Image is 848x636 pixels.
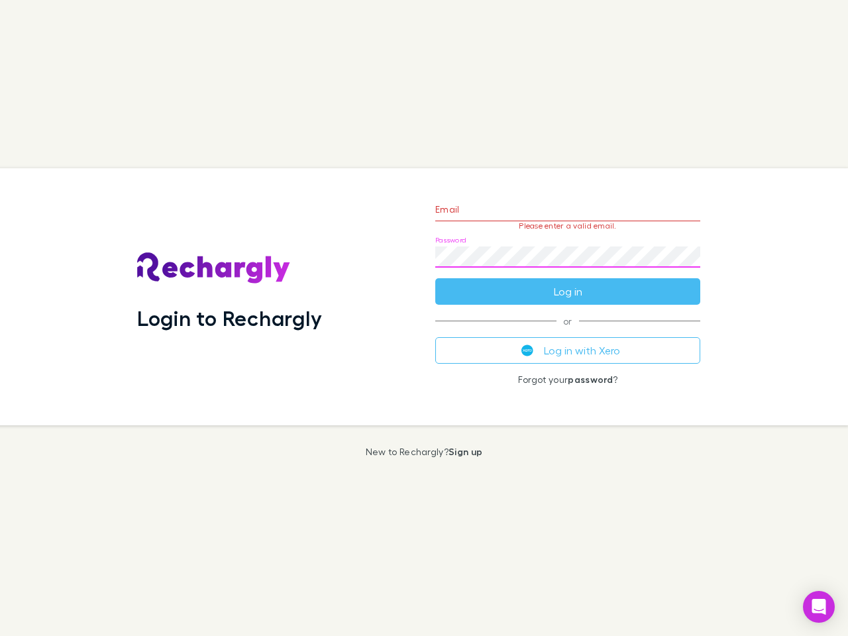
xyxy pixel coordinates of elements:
[449,446,482,457] a: Sign up
[435,337,700,364] button: Log in with Xero
[803,591,835,623] div: Open Intercom Messenger
[435,374,700,385] p: Forgot your ?
[137,305,322,331] h1: Login to Rechargly
[137,252,291,284] img: Rechargly's Logo
[435,278,700,305] button: Log in
[521,344,533,356] img: Xero's logo
[435,235,466,245] label: Password
[366,447,483,457] p: New to Rechargly?
[568,374,613,385] a: password
[435,221,700,231] p: Please enter a valid email.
